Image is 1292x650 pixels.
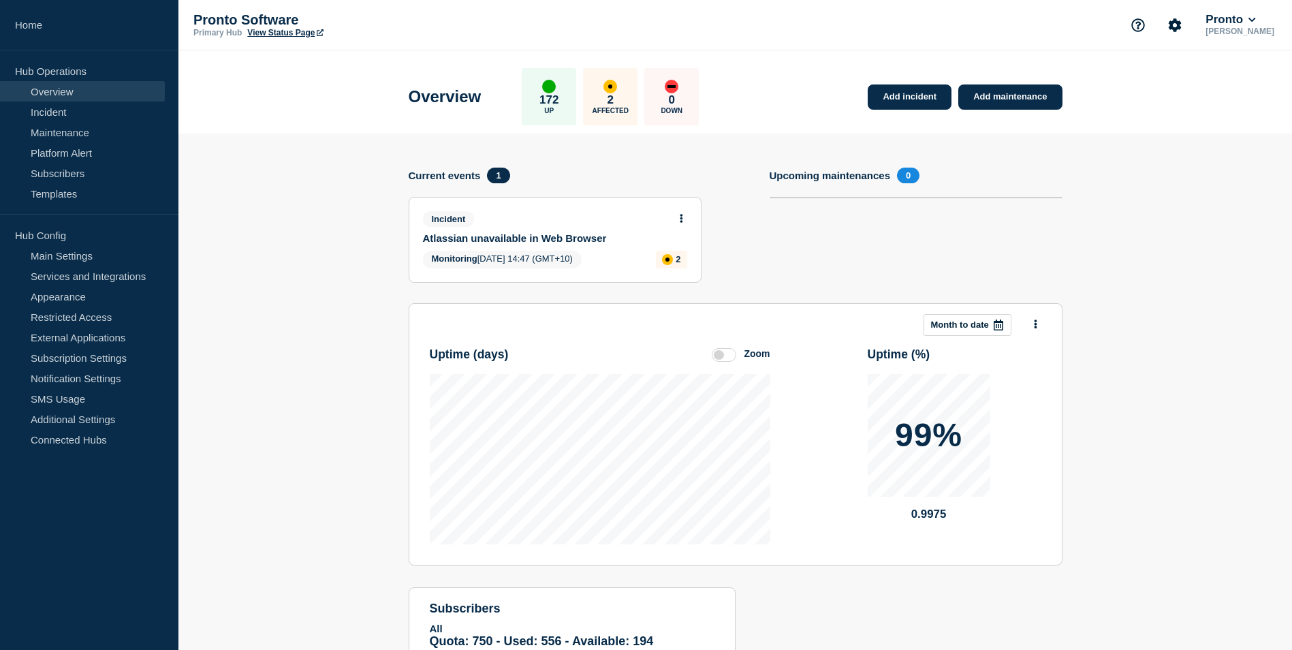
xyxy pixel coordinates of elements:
span: 1 [487,168,509,183]
p: 2 [676,254,680,264]
p: 172 [539,93,558,107]
div: up [542,80,556,93]
p: 99% [895,419,962,452]
p: All [430,623,714,634]
h1: Overview [409,87,482,106]
h4: subscribers [430,602,714,616]
span: Incident [423,211,475,227]
h4: Current events [409,170,481,181]
div: affected [603,80,617,93]
div: down [665,80,678,93]
span: 0 [897,168,919,183]
button: Pronto [1203,13,1258,27]
span: [DATE] 14:47 (GMT+10) [423,251,582,268]
p: Primary Hub [193,28,242,37]
a: Add maintenance [958,84,1062,110]
h4: Upcoming maintenances [770,170,891,181]
div: affected [662,254,673,265]
button: Account settings [1161,11,1189,40]
p: Down [661,107,682,114]
p: [PERSON_NAME] [1203,27,1277,36]
span: Quota: 750 - Used: 556 - Available: 194 [430,634,654,648]
p: Up [544,107,554,114]
p: 0 [669,93,675,107]
p: 0.9975 [868,508,990,521]
p: Pronto Software [193,12,466,28]
p: Affected [593,107,629,114]
p: 2 [608,93,614,107]
a: Add incident [868,84,951,110]
a: View Status Page [247,28,323,37]
span: Monitoring [432,253,477,264]
div: Zoom [744,348,770,359]
h3: Uptime ( % ) [868,347,930,362]
a: Atlassian unavailable in Web Browser [423,232,669,244]
button: Month to date [924,314,1011,336]
p: Month to date [931,320,989,330]
button: Support [1124,11,1152,40]
h3: Uptime ( days ) [430,347,509,362]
